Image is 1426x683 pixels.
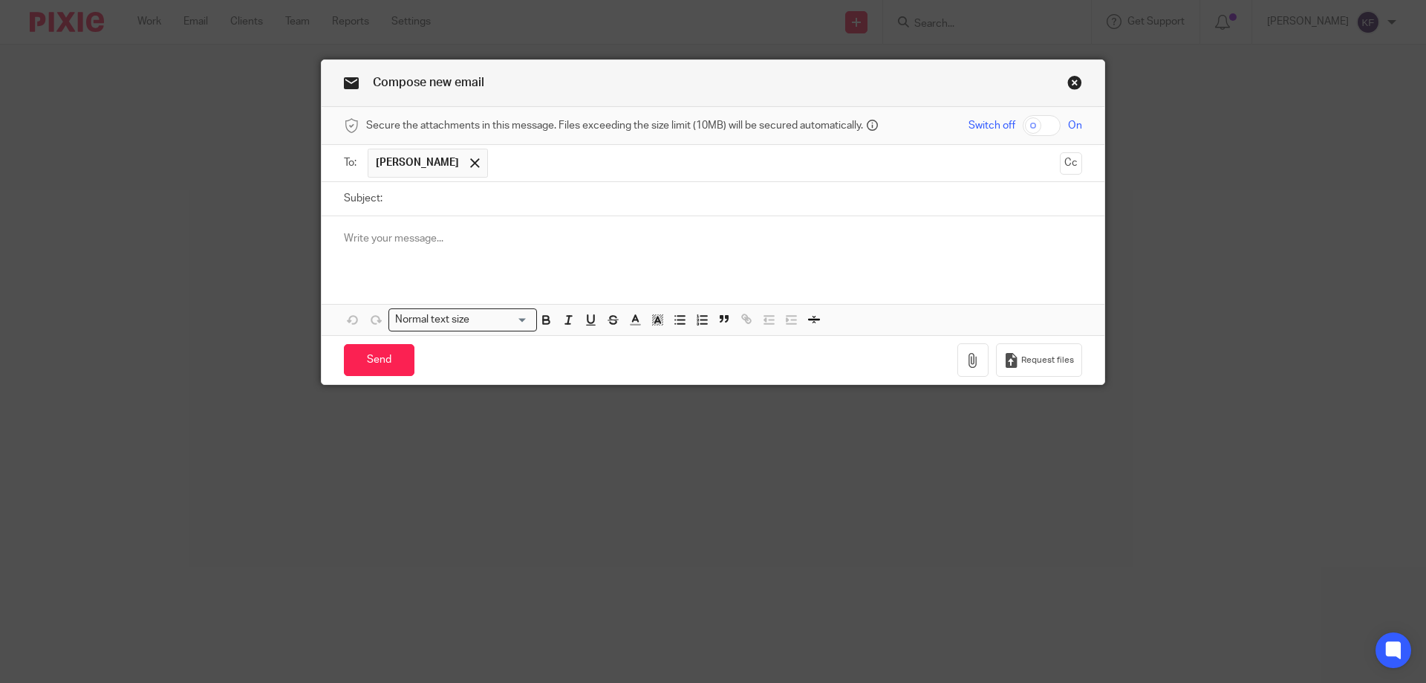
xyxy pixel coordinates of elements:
button: Cc [1060,152,1082,175]
input: Search for option [475,312,528,328]
span: [PERSON_NAME] [376,155,459,170]
span: Secure the attachments in this message. Files exceeding the size limit (10MB) will be secured aut... [366,118,863,133]
span: Compose new email [373,77,484,88]
span: On [1068,118,1082,133]
label: To: [344,155,360,170]
span: Normal text size [392,312,473,328]
div: Search for option [388,308,537,331]
span: Switch off [968,118,1015,133]
label: Subject: [344,191,382,206]
button: Request files [996,343,1082,377]
a: Close this dialog window [1067,75,1082,95]
input: Send [344,344,414,376]
span: Request files [1021,355,1074,366]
